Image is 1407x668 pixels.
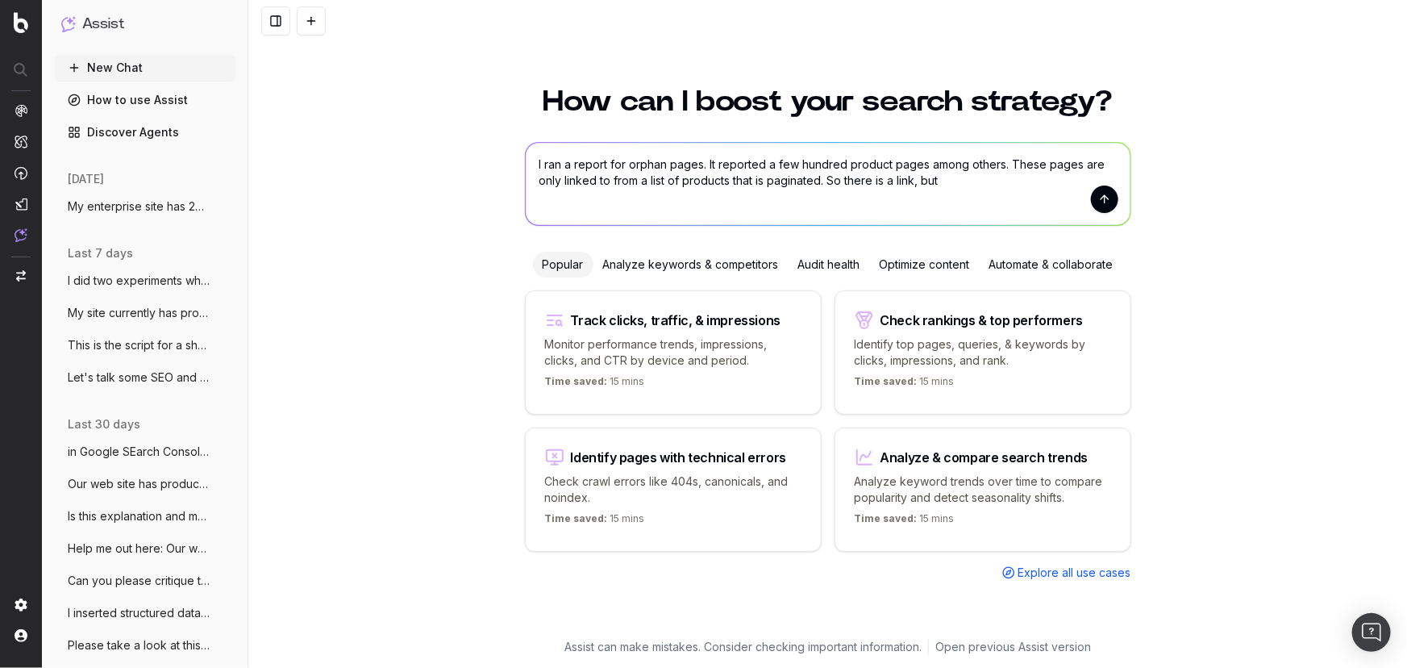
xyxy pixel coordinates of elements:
img: My account [15,629,27,642]
img: Botify logo [14,12,28,33]
img: Analytics [15,104,27,117]
p: Analyze keyword trends over time to compare popularity and detect seasonality shifts. [855,474,1111,506]
span: last 30 days [68,416,140,432]
button: My site currently has product pages, cat [55,300,235,326]
a: How to use Assist [55,87,235,113]
img: Assist [15,228,27,242]
span: Our web site has products and related "L [68,476,210,492]
img: Setting [15,599,27,612]
a: Discover Agents [55,119,235,145]
button: I did two experiments wherein I I de-dup [55,268,235,294]
span: Please take a look at this page. (1) can [68,637,210,653]
span: in Google SEarch Console, the "Performan [68,444,210,460]
textarea: I ran a report for orphan pages. It reported a few hundred product pages among others. These page... [526,143,1130,225]
button: Assist [61,13,229,35]
span: Help me out here: Our website does not a [68,541,210,557]
h1: Assist [82,13,124,35]
span: Explore all use cases [1018,565,1131,581]
p: Identify top pages, queries, & keywords by clicks, impressions, and rank. [855,336,1111,369]
span: Let's talk some SEO and data analytics. [68,369,210,386]
img: Intelligence [15,135,27,148]
span: Can you please critique this summary of [68,573,210,589]
button: in Google SEarch Console, the "Performan [55,439,235,465]
button: Can you please critique this summary of [55,568,235,594]
div: Optimize content [870,252,980,278]
button: I inserted structured data onto a web pa [55,600,235,626]
a: Open previous Assist version [935,639,1091,655]
button: This is the script for a short video I a [55,332,235,358]
div: Check rankings & top performers [880,314,1084,327]
img: Switch project [16,270,26,282]
span: Time saved: [855,375,918,387]
div: Audit health [789,252,870,278]
div: Open Intercom Messenger [1352,613,1391,652]
button: My enterprise site has 22,000 product pa [55,194,235,219]
span: This is the script for a short video I a [68,337,210,353]
button: Our web site has products and related "L [55,471,235,497]
span: Time saved: [855,512,918,524]
div: Identify pages with technical errors [571,451,787,464]
p: 15 mins [855,375,955,395]
img: Studio [15,198,27,211]
span: Time saved: [545,375,608,387]
span: Time saved: [545,512,608,524]
p: Check crawl errors like 404s, canonicals, and noindex. [545,474,801,506]
button: New Chat [55,55,235,81]
button: Let's talk some SEO and data analytics. [55,365,235,390]
p: Monitor performance trends, impressions, clicks, and CTR by device and period. [545,336,801,369]
div: Analyze & compare search trends [880,451,1089,464]
div: Analyze keywords & competitors [593,252,789,278]
span: [DATE] [68,171,104,187]
div: Popular [533,252,593,278]
img: Activation [15,166,27,180]
span: I did two experiments wherein I I de-dup [68,273,210,289]
span: last 7 days [68,245,133,261]
button: Help me out here: Our website does not a [55,536,235,562]
p: 15 mins [855,512,955,532]
span: I inserted structured data onto a web pa [68,605,210,621]
span: My site currently has product pages, cat [68,305,210,321]
p: Assist can make mistakes. Consider checking important information. [564,639,922,655]
div: Automate & collaborate [980,252,1123,278]
div: Track clicks, traffic, & impressions [571,314,781,327]
h1: How can I boost your search strategy? [525,87,1131,116]
p: 15 mins [545,512,645,532]
button: Is this explanation and metaphor apt? "I [55,503,235,529]
a: Explore all use cases [1002,565,1131,581]
p: 15 mins [545,375,645,395]
button: Please take a look at this page. (1) can [55,633,235,658]
span: My enterprise site has 22,000 product pa [68,198,210,215]
span: Is this explanation and metaphor apt? "I [68,508,210,524]
img: Assist [61,16,76,31]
